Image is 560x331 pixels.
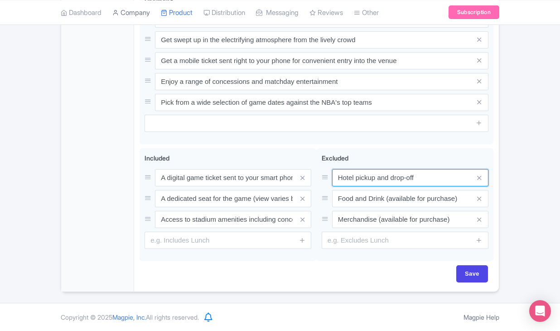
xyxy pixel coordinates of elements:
[456,265,488,282] input: Save
[145,154,169,162] span: Included
[322,232,488,249] input: e.g. Excludes Lunch
[529,300,551,322] div: Open Intercom Messenger
[55,312,204,322] div: Copyright © 2025 All rights reserved.
[112,313,146,321] span: Magpie, Inc.
[322,154,348,162] span: Excluded
[463,313,499,321] a: Magpie Help
[449,5,499,19] a: Subscription
[145,232,311,249] input: e.g. Includes Lunch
